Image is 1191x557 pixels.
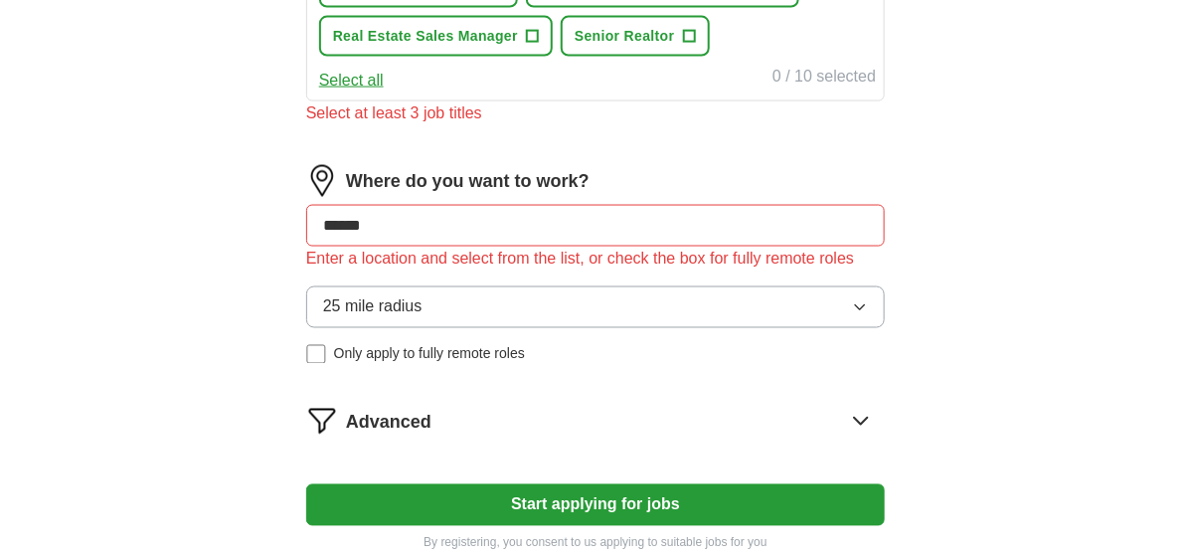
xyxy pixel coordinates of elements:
[575,26,675,47] span: Senior Realtor
[334,344,525,365] span: Only apply to fully remote roles
[306,484,885,526] button: Start applying for jobs
[306,405,338,437] img: filter
[306,165,338,197] img: location.png
[306,101,885,125] div: Select at least 3 job titles
[306,286,885,328] button: 25 mile radius
[306,247,885,271] div: Enter a location and select from the list, or check the box for fully remote roles
[319,16,553,57] button: Real Estate Sales Manager
[346,410,431,437] span: Advanced
[306,345,326,365] input: Only apply to fully remote roles
[772,65,876,93] div: 0 / 10 selected
[319,69,384,93] button: Select all
[306,534,885,552] p: By registering, you consent to us applying to suitable jobs for you
[346,168,590,195] label: Where do you want to work?
[323,295,423,319] span: 25 mile radius
[561,16,710,57] button: Senior Realtor
[333,26,518,47] span: Real Estate Sales Manager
